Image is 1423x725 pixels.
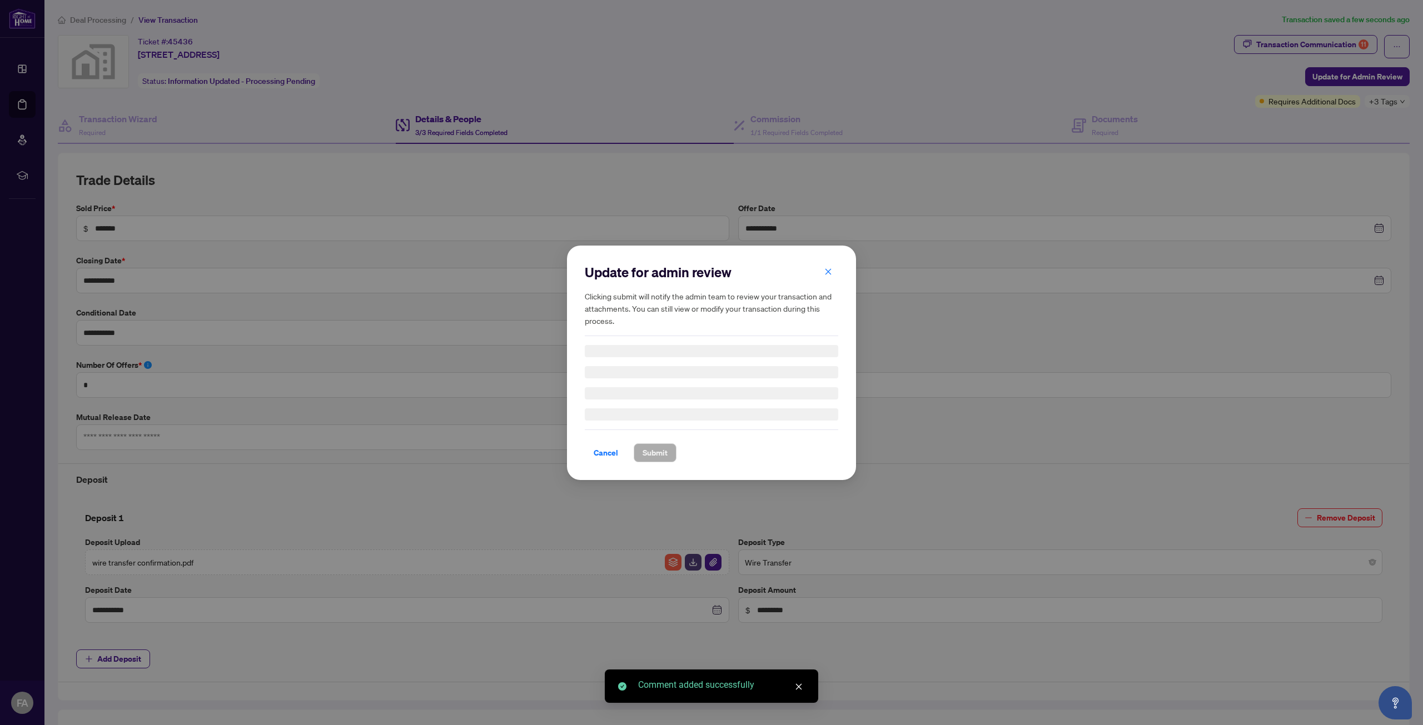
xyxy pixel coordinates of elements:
button: Cancel [585,443,627,462]
h2: Update for admin review [585,263,838,281]
span: close [824,267,832,275]
span: check-circle [618,682,626,691]
a: Close [793,681,805,693]
h5: Clicking submit will notify the admin team to review your transaction and attachments. You can st... [585,290,838,327]
button: Submit [634,443,676,462]
button: Open asap [1379,686,1412,719]
span: close [795,683,803,691]
span: Cancel [594,444,618,462]
div: Comment added successfully [638,678,805,692]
